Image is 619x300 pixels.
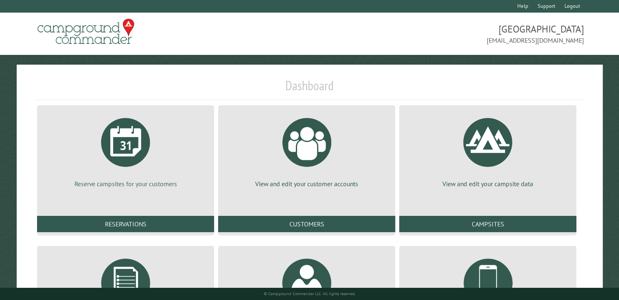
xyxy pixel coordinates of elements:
[37,216,214,232] a: Reservations
[264,291,356,296] small: © Campground Commander LLC. All rights reserved.
[47,112,204,188] a: Reserve campsites for your customers
[35,78,584,100] h1: Dashboard
[228,179,385,188] p: View and edit your customer accounts
[47,179,204,188] p: Reserve campsites for your customers
[409,112,567,188] a: View and edit your campsite data
[35,16,137,48] img: Campground Commander
[228,112,385,188] a: View and edit your customer accounts
[399,216,576,232] a: Campsites
[218,216,395,232] a: Customers
[310,22,584,45] span: [GEOGRAPHIC_DATA] [EMAIL_ADDRESS][DOMAIN_NAME]
[409,179,567,188] p: View and edit your campsite data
